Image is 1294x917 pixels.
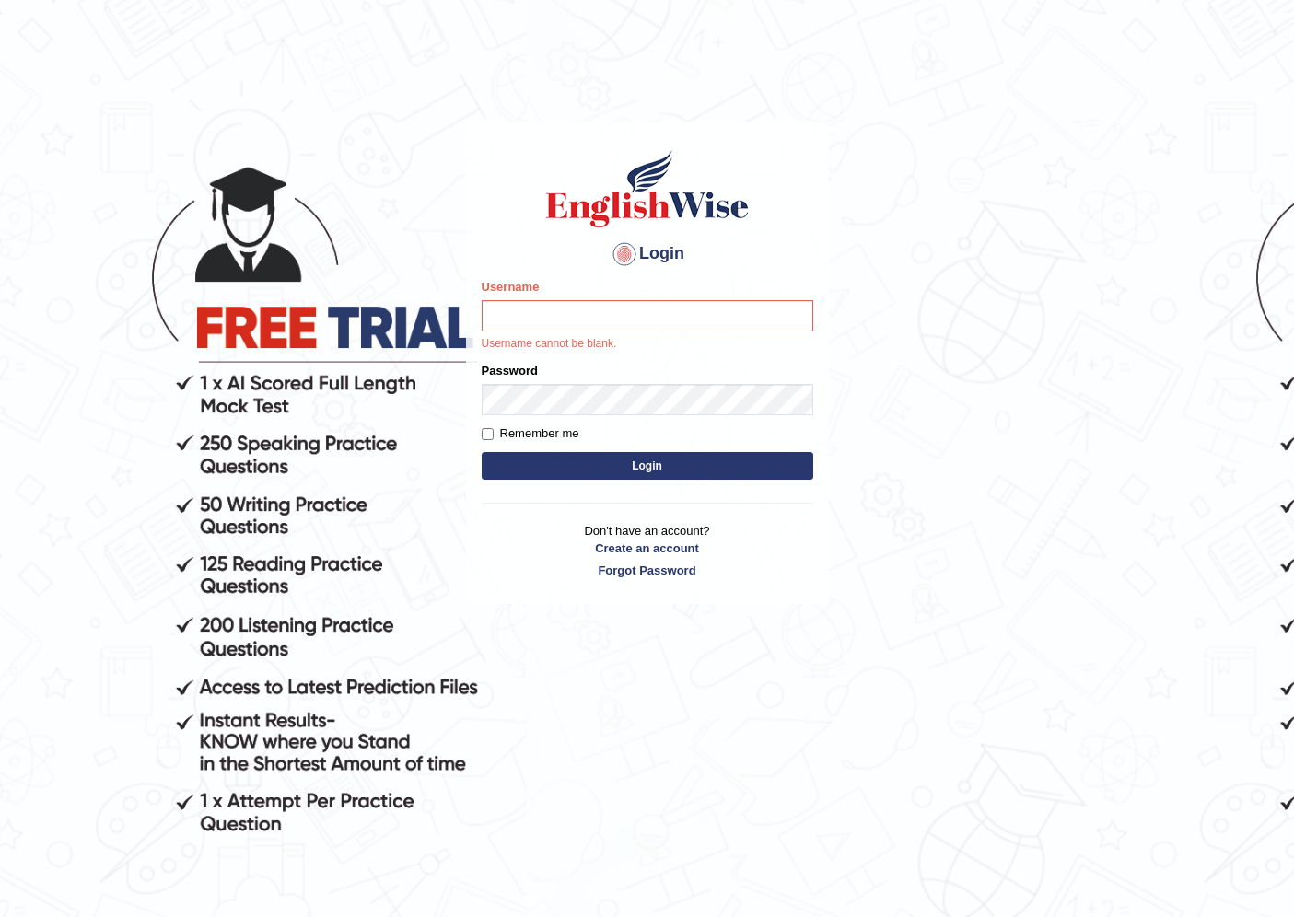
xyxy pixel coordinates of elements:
[482,278,540,296] label: Username
[482,452,813,480] button: Login
[542,147,752,230] img: Logo of English Wise sign in for intelligent practice with AI
[482,362,538,379] label: Password
[482,239,813,269] h4: Login
[482,336,813,353] p: Username cannot be blank.
[482,562,813,579] a: Forgot Password
[482,540,813,557] a: Create an account
[482,428,494,440] input: Remember me
[482,522,813,579] p: Don't have an account?
[482,424,579,443] label: Remember me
